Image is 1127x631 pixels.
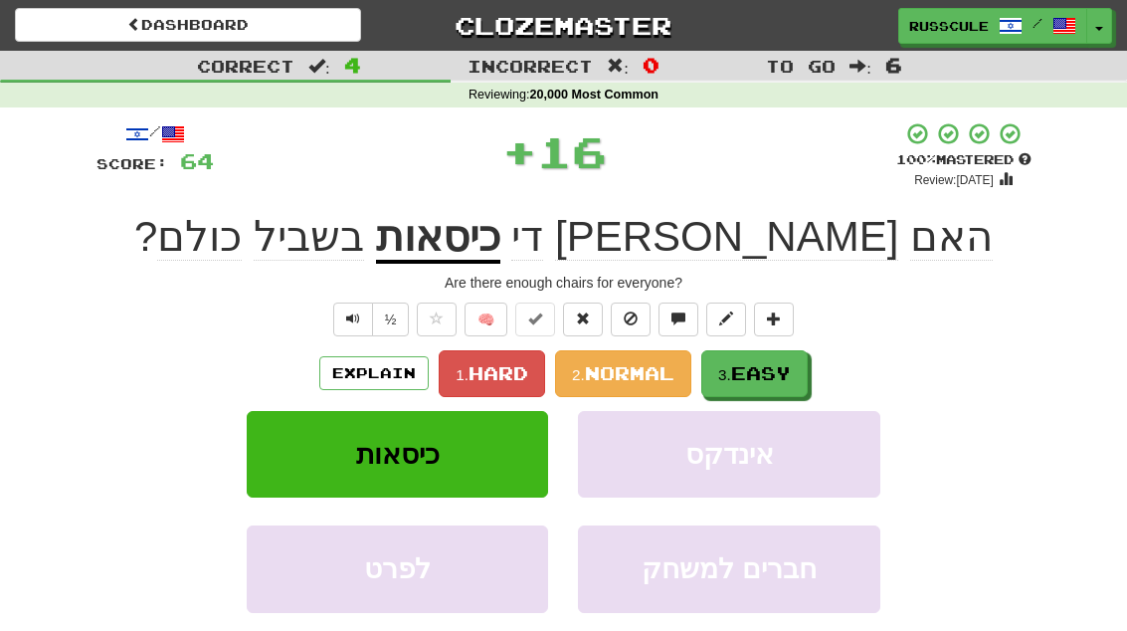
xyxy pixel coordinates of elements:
[364,553,431,584] span: לפרט
[456,366,469,383] small: 1.
[701,350,808,397] button: 3.Easy
[537,126,607,176] span: 16
[247,526,548,612] button: לפרט
[197,56,294,76] span: Correct
[731,362,791,384] span: Easy
[643,53,659,77] span: 0
[134,213,376,261] span: ?
[572,366,585,383] small: 2.
[607,58,629,75] span: :
[180,148,214,173] span: 64
[706,303,746,336] button: Edit sentence (alt+d)
[502,121,537,181] span: +
[578,526,879,612] button: חברים למשחק
[465,303,507,336] button: 🧠
[766,56,836,76] span: To go
[96,121,214,146] div: /
[642,553,817,584] span: חברים למשחק
[157,213,242,261] span: כולם
[685,439,774,470] span: אינדקס
[898,8,1087,44] a: russcule /
[658,303,698,336] button: Discuss sentence (alt+u)
[914,173,994,187] small: Review: [DATE]
[515,303,555,336] button: Set this sentence to 100% Mastered (alt+m)
[718,366,731,383] small: 3.
[344,53,361,77] span: 4
[372,303,410,336] button: ½
[885,53,902,77] span: 6
[319,356,429,390] button: Explain
[754,303,794,336] button: Add to collection (alt+a)
[329,303,410,336] div: Text-to-speech controls
[555,213,898,261] span: [PERSON_NAME]
[578,411,879,498] button: אינדקס
[585,362,674,384] span: Normal
[96,155,168,172] span: Score:
[439,350,545,397] button: 1.Hard
[611,303,651,336] button: Ignore sentence (alt+i)
[1033,16,1042,30] span: /
[417,303,457,336] button: Favorite sentence (alt+f)
[910,213,993,261] span: האם
[254,213,364,261] span: בשביל
[555,350,691,397] button: 2.Normal
[909,17,989,35] span: russcule
[511,213,543,261] span: די
[15,8,361,42] a: Dashboard
[96,273,1032,293] div: Are there enough chairs for everyone?
[308,58,330,75] span: :
[563,303,603,336] button: Reset to 0% Mastered (alt+r)
[530,88,658,102] strong: 20,000 Most Common
[896,151,936,167] span: 100 %
[247,411,548,498] button: כיסאות
[376,213,500,264] u: כיסאות
[468,56,593,76] span: Incorrect
[849,58,871,75] span: :
[333,303,373,336] button: Play sentence audio (ctl+space)
[896,151,1032,169] div: Mastered
[469,362,528,384] span: Hard
[356,439,440,470] span: כיסאות
[391,8,737,43] a: Clozemaster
